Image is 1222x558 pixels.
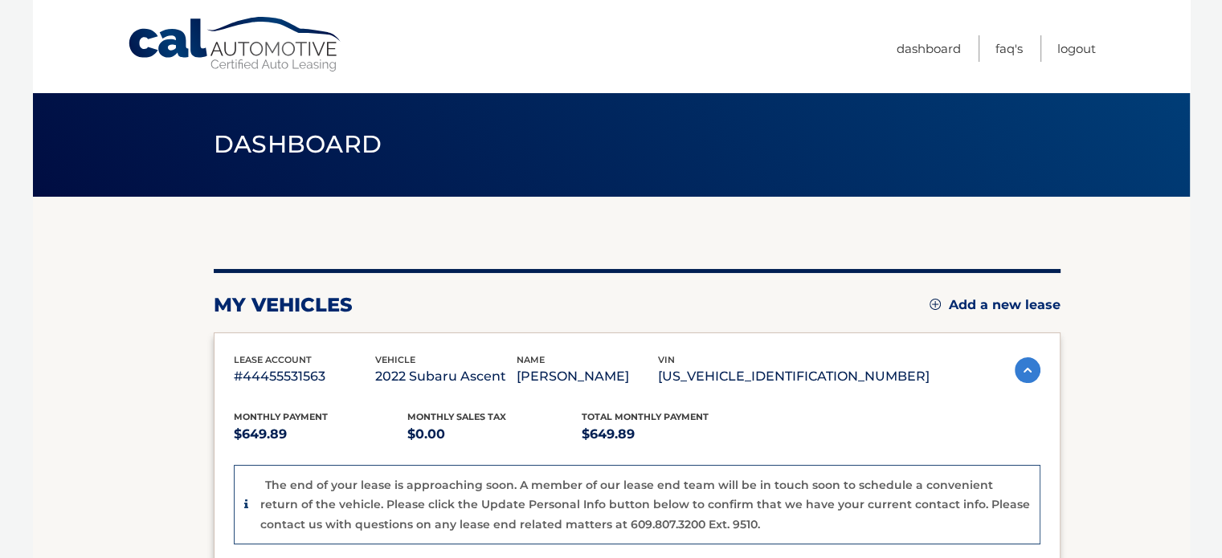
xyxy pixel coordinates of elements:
span: vin [658,354,675,365]
img: add.svg [930,299,941,310]
span: name [517,354,545,365]
span: Dashboard [214,129,382,159]
a: Dashboard [897,35,961,62]
a: Logout [1057,35,1096,62]
span: Monthly Payment [234,411,328,422]
a: Add a new lease [930,297,1061,313]
span: Monthly sales Tax [407,411,506,422]
img: accordion-active.svg [1015,357,1040,383]
p: $0.00 [407,423,582,446]
span: Total Monthly Payment [582,411,709,422]
span: lease account [234,354,312,365]
p: [PERSON_NAME] [517,365,658,388]
a: FAQ's [995,35,1023,62]
p: $649.89 [234,423,408,446]
h2: my vehicles [214,293,353,317]
p: $649.89 [582,423,756,446]
a: Cal Automotive [127,16,344,73]
p: 2022 Subaru Ascent [375,365,517,388]
p: The end of your lease is approaching soon. A member of our lease end team will be in touch soon t... [260,478,1030,532]
p: [US_VEHICLE_IDENTIFICATION_NUMBER] [658,365,930,388]
span: vehicle [375,354,415,365]
p: #44455531563 [234,365,375,388]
